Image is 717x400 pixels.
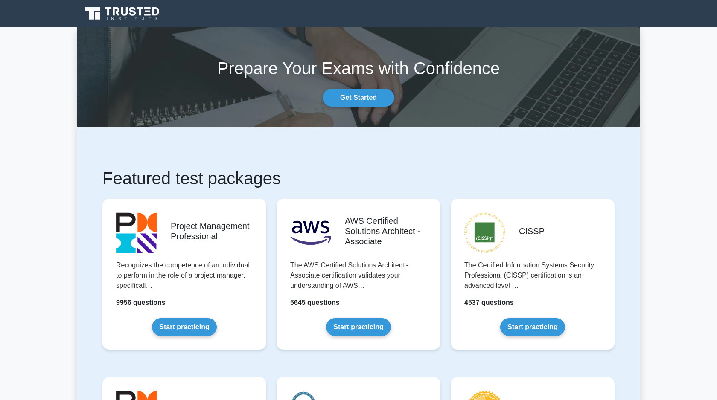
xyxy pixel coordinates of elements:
h1: Prepare Your Exams with Confidence [77,58,640,78]
a: Get Started [323,89,394,107]
h1: Featured test packages [102,168,615,188]
a: Start practicing [152,318,216,336]
a: Start practicing [326,318,391,336]
a: Start practicing [500,318,565,336]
